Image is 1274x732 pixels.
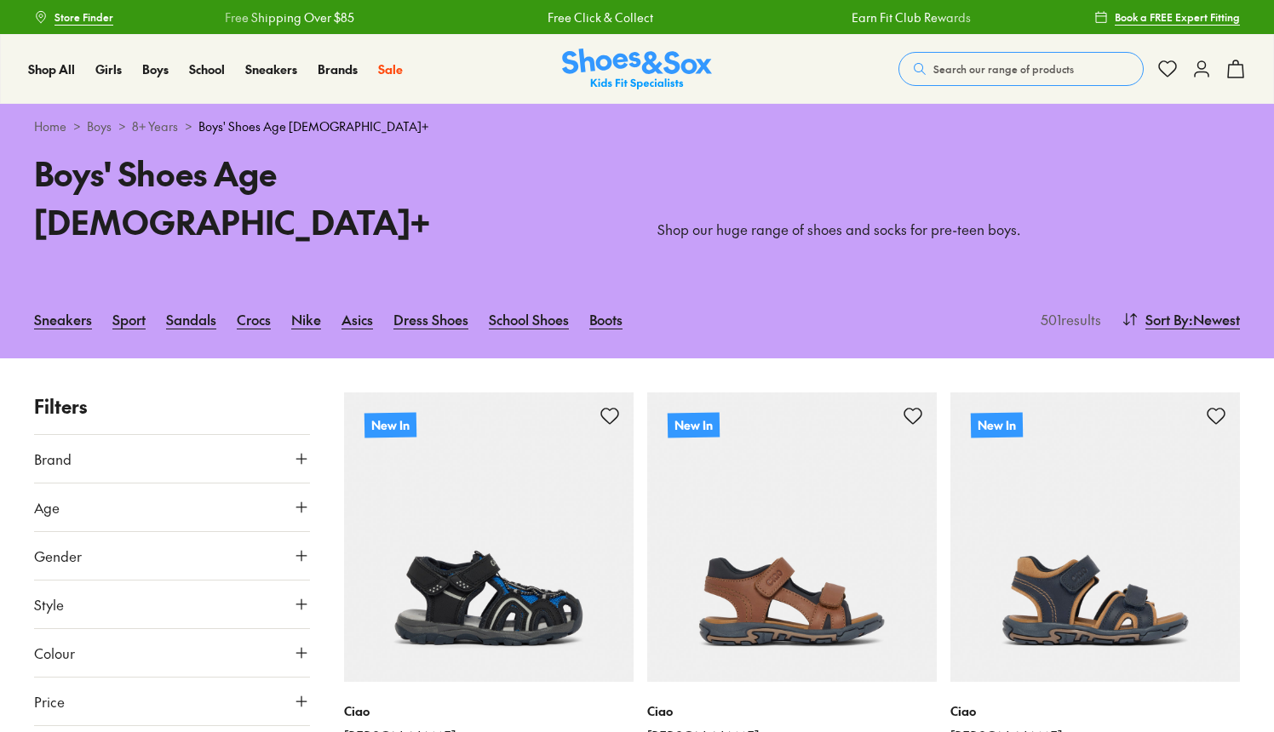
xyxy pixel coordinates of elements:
[318,60,358,78] a: Brands
[898,52,1144,86] button: Search our range of products
[34,449,72,469] span: Brand
[34,546,82,566] span: Gender
[95,60,122,78] a: Girls
[245,60,297,78] a: Sneakers
[34,483,310,531] button: Age
[647,392,937,682] a: New In
[34,117,1240,135] div: > > >
[545,9,651,26] a: Free Click & Collect
[34,2,113,32] a: Store Finder
[28,60,75,77] span: Shop All
[34,532,310,580] button: Gender
[34,435,310,483] button: Brand
[189,60,225,78] a: School
[1122,300,1240,338] button: Sort By:Newest
[112,300,146,338] a: Sport
[378,60,403,78] a: Sale
[1034,309,1101,329] p: 501 results
[34,300,92,338] a: Sneakers
[55,9,113,25] span: Store Finder
[341,300,373,338] a: Asics
[489,300,569,338] a: School Shoes
[132,117,178,135] a: 8+ Years
[95,60,122,77] span: Girls
[222,9,352,26] a: Free Shipping Over $85
[87,117,112,135] a: Boys
[393,300,468,338] a: Dress Shoes
[344,392,634,682] a: New In
[34,117,66,135] a: Home
[34,594,64,615] span: Style
[34,643,75,663] span: Colour
[166,300,216,338] a: Sandals
[364,412,416,437] p: New In
[647,702,937,720] p: Ciao
[28,60,75,78] a: Shop All
[34,497,60,518] span: Age
[34,691,65,712] span: Price
[668,412,720,437] p: New In
[1094,2,1240,32] a: Book a FREE Expert Fitting
[34,678,310,725] button: Price
[142,60,169,78] a: Boys
[245,60,297,77] span: Sneakers
[971,412,1023,437] p: New In
[1189,309,1240,329] span: : Newest
[589,300,623,338] a: Boots
[950,702,1240,720] p: Ciao
[318,60,358,77] span: Brands
[657,220,1240,239] p: Shop our huge range of shoes and socks for pre-teen boys.
[933,61,1074,77] span: Search our range of products
[189,60,225,77] span: School
[850,9,969,26] a: Earn Fit Club Rewards
[378,60,403,77] span: Sale
[34,149,617,246] h1: Boys' Shoes Age [DEMOGRAPHIC_DATA]+
[344,702,634,720] p: Ciao
[34,580,310,628] button: Style
[950,392,1240,682] a: New In
[291,300,321,338] a: Nike
[1115,9,1240,25] span: Book a FREE Expert Fitting
[198,117,428,135] span: Boys' Shoes Age [DEMOGRAPHIC_DATA]+
[562,49,712,90] a: Shoes & Sox
[142,60,169,77] span: Boys
[237,300,271,338] a: Crocs
[562,49,712,90] img: SNS_Logo_Responsive.svg
[1145,309,1189,329] span: Sort By
[34,629,310,677] button: Colour
[34,392,310,420] p: Filters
